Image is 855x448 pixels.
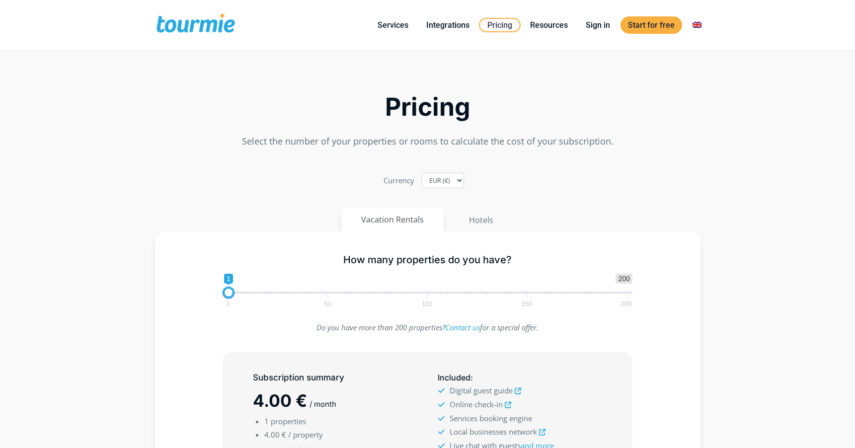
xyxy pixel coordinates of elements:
[438,372,602,384] h5: :
[450,413,532,423] span: Services booking engine
[310,399,336,409] span: / month
[253,390,307,411] span: 4.00 €
[253,372,417,384] h5: Subscription summary
[155,95,700,119] h2: Pricing
[438,373,470,382] span: Included
[224,274,233,284] span: 1
[479,18,521,32] a: Pricing
[620,301,633,306] span: 200
[450,385,513,395] span: Digital guest guide
[616,274,632,284] span: 200
[271,416,306,426] span: properties
[155,135,700,148] p: Select the number of your properties or rooms to calculate the cost of your subscription.
[450,399,503,409] span: Online check-in
[578,19,618,31] a: Sign in
[450,427,537,437] span: Local businesses network
[341,208,444,231] button: Vacation Rentals
[223,254,632,266] h5: How many properties do you have?
[264,430,286,440] span: 4.00 €
[323,301,333,306] span: 51
[370,19,416,31] a: Services
[225,301,232,306] span: 1
[223,321,632,334] p: Do you have more than 200 properties? for a special offer.
[523,19,575,31] a: Resources
[419,19,477,31] a: Integrations
[420,301,434,306] span: 101
[520,301,534,306] span: 150
[449,208,514,232] button: Hotels
[621,16,682,34] a: Start for free
[264,416,269,426] span: 1
[384,174,414,187] label: Currency
[288,430,323,440] span: / property
[445,322,480,332] a: Contact us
